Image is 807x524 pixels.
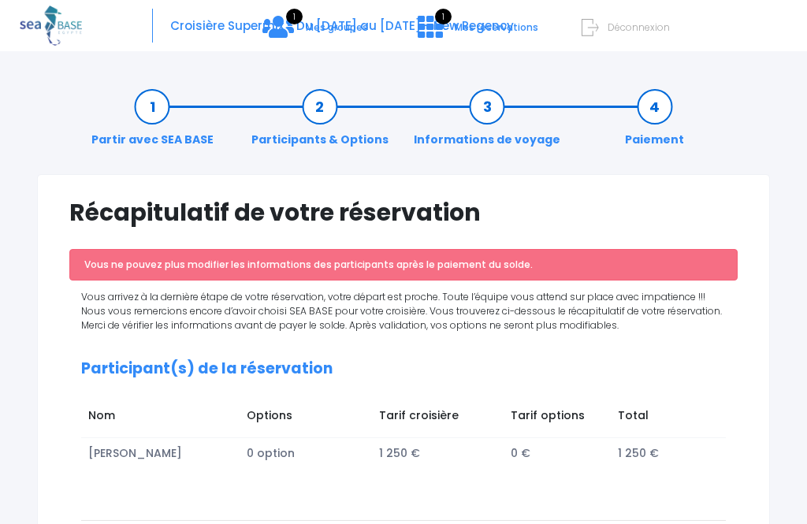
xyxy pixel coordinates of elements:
a: 1 Mes réservations [405,26,548,39]
div: Vous ne pouvez plus modifier les informations des participants après le paiement du solde. [69,249,738,281]
span: Vous arrivez à la dernière étape de votre réservation, votre départ est proche. Toute l’équipe vo... [81,290,722,332]
td: 1 250 € [372,437,504,469]
td: 1 250 € [611,437,711,469]
h2: Participant(s) de la réservation [81,360,726,378]
a: 1 Mes groupes [250,26,380,39]
span: Mes réservations [455,20,538,34]
td: Total [611,400,711,438]
span: Déconnexion [608,20,670,34]
a: Informations de voyage [406,98,568,148]
a: Partir avec SEA BASE [84,98,221,148]
span: Croisière Supermix - Du [DATE] au [DATE] - New Regency [170,17,514,34]
td: 0 € [504,437,611,469]
span: 1 [435,9,452,24]
td: Tarif options [504,400,611,438]
td: [PERSON_NAME] [81,437,240,469]
h1: Récapitulatif de votre réservation [69,199,738,227]
span: 0 option [247,445,295,461]
a: Paiement [617,98,692,148]
span: 1 [286,9,303,24]
a: Participants & Options [244,98,396,148]
span: Mes groupes [306,20,368,34]
td: Options [240,400,371,438]
td: Nom [81,400,240,438]
td: Tarif croisière [372,400,504,438]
